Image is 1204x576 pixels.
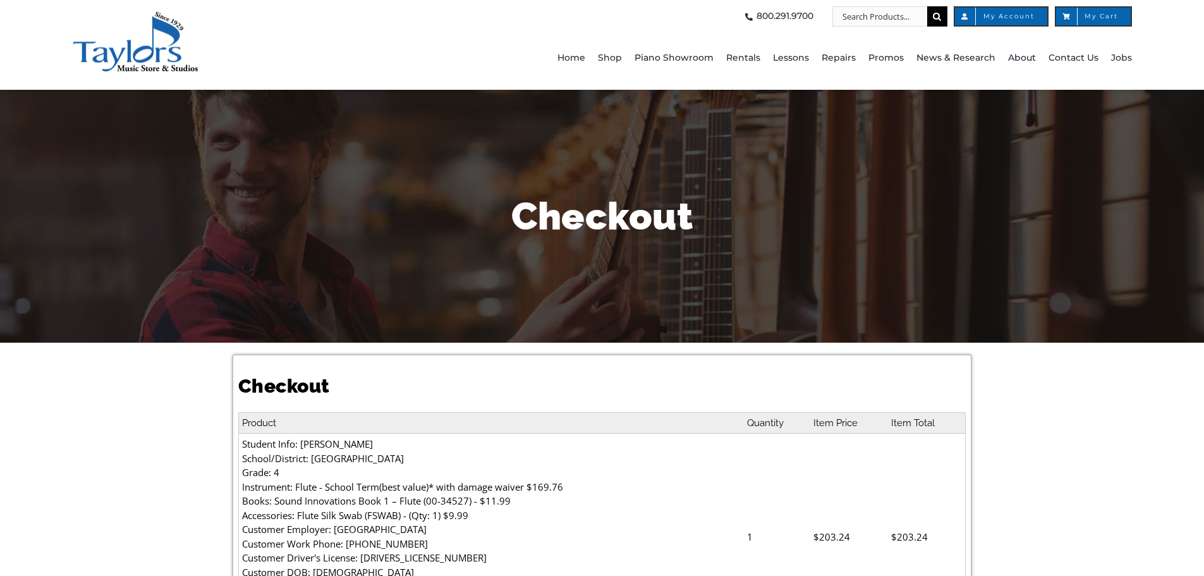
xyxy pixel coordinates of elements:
[916,48,995,68] span: News & Research
[822,27,856,90] a: Repairs
[233,190,972,243] h1: Checkout
[832,6,927,27] input: Search Products...
[635,27,714,90] a: Piano Showroom
[1049,48,1098,68] span: Contact Us
[557,48,585,68] span: Home
[348,6,1132,27] nav: Top Right
[916,27,995,90] a: News & Research
[954,6,1049,27] a: My Account
[635,48,714,68] span: Piano Showroom
[1008,48,1036,68] span: About
[810,412,888,434] th: Item Price
[598,48,622,68] span: Shop
[1111,48,1132,68] span: Jobs
[1008,27,1036,90] a: About
[1069,13,1118,20] span: My Cart
[72,9,198,22] a: taylors-music-store-west-chester
[773,48,809,68] span: Lessons
[773,27,809,90] a: Lessons
[238,412,743,434] th: Product
[968,13,1035,20] span: My Account
[1055,6,1132,27] a: My Cart
[1111,27,1132,90] a: Jobs
[888,412,966,434] th: Item Total
[744,412,810,434] th: Quantity
[726,27,760,90] a: Rentals
[557,27,585,90] a: Home
[238,373,966,400] h1: Checkout
[741,6,813,27] a: 800.291.9700
[348,27,1132,90] nav: Main Menu
[598,27,622,90] a: Shop
[868,27,904,90] a: Promos
[726,48,760,68] span: Rentals
[927,6,947,27] input: Search
[822,48,856,68] span: Repairs
[868,48,904,68] span: Promos
[757,6,813,27] span: 800.291.9700
[1049,27,1098,90] a: Contact Us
